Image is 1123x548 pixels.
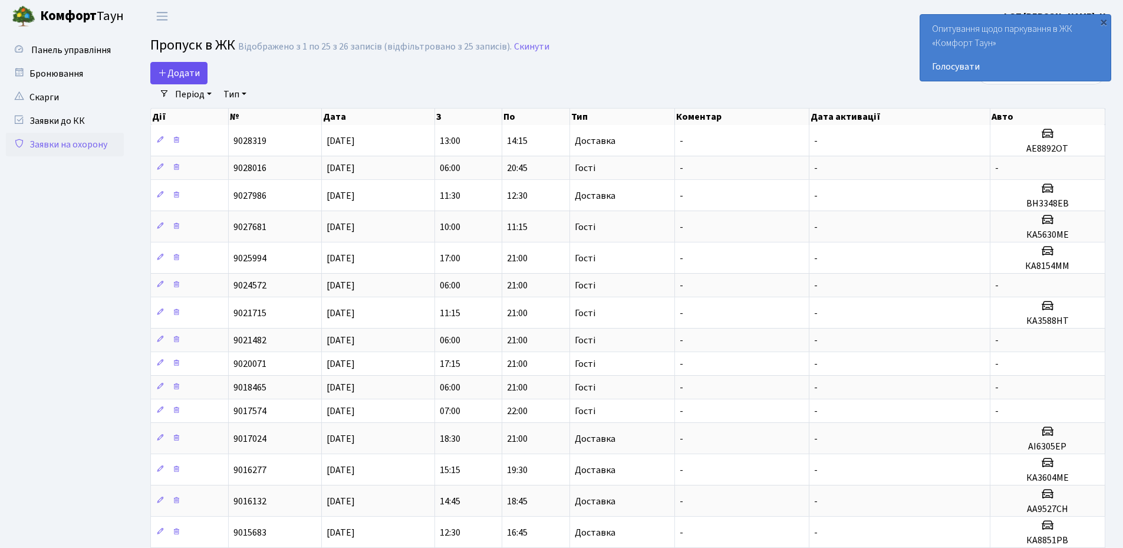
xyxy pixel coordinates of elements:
[995,504,1100,515] h5: АА9527СН
[6,86,124,109] a: Скарги
[327,134,355,147] span: [DATE]
[1002,10,1109,23] b: ФОП [PERSON_NAME]. Н.
[6,109,124,133] a: Заявки до КК
[814,381,818,394] span: -
[995,261,1100,272] h5: КА8154ММ
[814,221,818,234] span: -
[995,441,1100,452] h5: АІ6305ЕР
[440,307,460,320] span: 11:15
[680,357,683,370] span: -
[327,432,355,445] span: [DATE]
[507,279,528,292] span: 21:00
[814,162,818,175] span: -
[435,109,502,125] th: З
[219,84,251,104] a: Тип
[814,526,818,539] span: -
[575,434,615,444] span: Доставка
[680,221,683,234] span: -
[233,526,266,539] span: 9015683
[327,464,355,477] span: [DATE]
[507,432,528,445] span: 21:00
[1002,9,1109,24] a: ФОП [PERSON_NAME]. Н.
[995,229,1100,241] h5: КА5630МЕ
[327,526,355,539] span: [DATE]
[233,381,266,394] span: 9018465
[814,189,818,202] span: -
[1098,16,1109,28] div: ×
[233,279,266,292] span: 9024572
[233,432,266,445] span: 9017024
[327,307,355,320] span: [DATE]
[680,279,683,292] span: -
[6,62,124,86] a: Бронювання
[995,143,1100,155] h5: АЕ8892ОТ
[327,334,355,347] span: [DATE]
[507,252,528,265] span: 21:00
[932,60,1099,74] a: Голосувати
[575,336,595,345] span: Гості
[327,405,355,418] span: [DATE]
[327,495,355,508] span: [DATE]
[440,189,460,202] span: 11:30
[680,464,683,477] span: -
[327,189,355,202] span: [DATE]
[814,334,818,347] span: -
[814,252,818,265] span: -
[575,136,615,146] span: Доставка
[507,526,528,539] span: 16:45
[233,189,266,202] span: 9027986
[327,221,355,234] span: [DATE]
[995,316,1100,327] h5: КА3588НТ
[327,162,355,175] span: [DATE]
[327,357,355,370] span: [DATE]
[814,464,818,477] span: -
[233,405,266,418] span: 9017574
[440,526,460,539] span: 12:30
[507,189,528,202] span: 12:30
[814,405,818,418] span: -
[507,307,528,320] span: 21:00
[507,221,528,234] span: 11:15
[570,109,675,125] th: Тип
[6,133,124,156] a: Заявки на охорону
[507,134,528,147] span: 14:15
[147,6,177,26] button: Переключити навігацію
[440,432,460,445] span: 18:30
[575,359,595,369] span: Гості
[233,357,266,370] span: 9020071
[575,528,615,537] span: Доставка
[814,432,818,445] span: -
[40,6,124,27] span: Таун
[814,495,818,508] span: -
[990,109,1105,125] th: Авто
[507,464,528,477] span: 19:30
[814,307,818,320] span: -
[995,381,999,394] span: -
[170,84,216,104] a: Період
[514,41,549,52] a: Скинути
[31,44,111,57] span: Панель управління
[507,495,528,508] span: 18:45
[680,432,683,445] span: -
[440,162,460,175] span: 06:00
[507,381,528,394] span: 21:00
[675,109,809,125] th: Коментар
[440,381,460,394] span: 06:00
[502,109,569,125] th: По
[440,334,460,347] span: 06:00
[233,162,266,175] span: 9028016
[158,67,200,80] span: Додати
[680,495,683,508] span: -
[507,162,528,175] span: 20:45
[229,109,322,125] th: №
[440,495,460,508] span: 14:45
[995,198,1100,209] h5: ВН3348ЕВ
[440,405,460,418] span: 07:00
[233,134,266,147] span: 9028319
[440,464,460,477] span: 15:15
[680,134,683,147] span: -
[238,41,512,52] div: Відображено з 1 по 25 з 26 записів (відфільтровано з 25 записів).
[575,309,595,318] span: Гості
[507,357,528,370] span: 21:00
[233,307,266,320] span: 9021715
